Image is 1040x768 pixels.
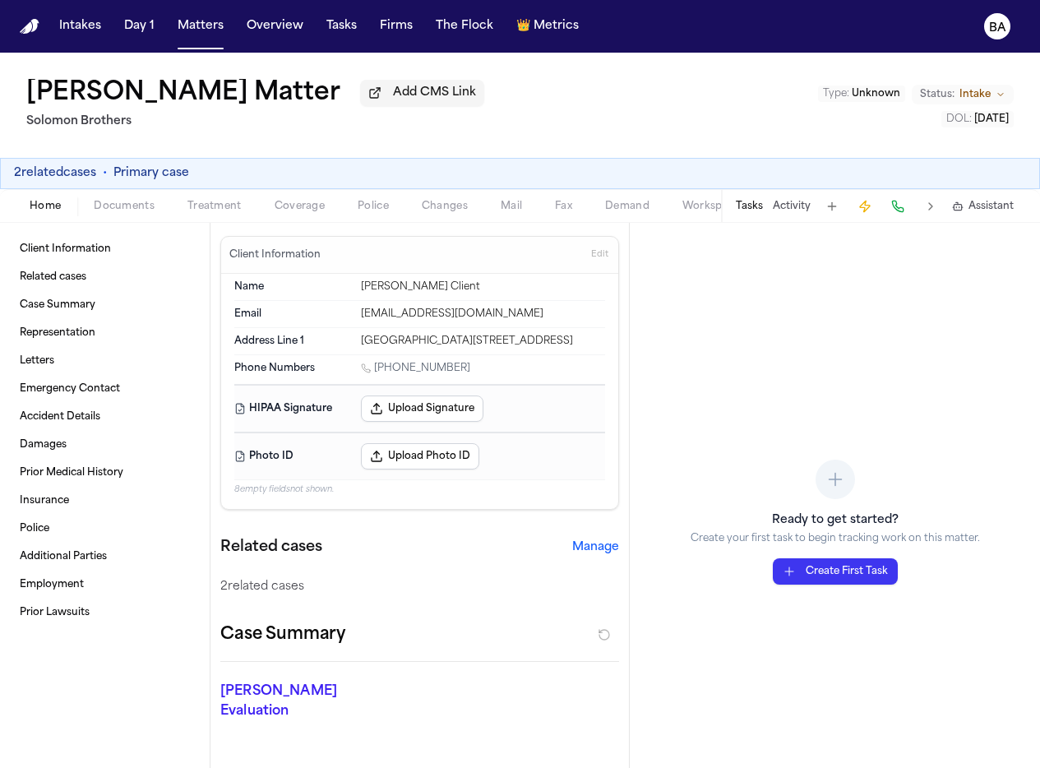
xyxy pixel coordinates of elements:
span: Mail [501,200,522,213]
a: Emergency Contact [13,376,196,402]
a: Additional Parties [13,544,196,570]
dt: Name [234,280,351,294]
span: Fax [555,200,572,213]
span: Coverage [275,200,325,213]
div: [GEOGRAPHIC_DATA][STREET_ADDRESS] [361,335,605,348]
button: Make a Call [886,195,909,218]
dt: Email [234,308,351,321]
span: Treatment [187,200,242,213]
a: Police [13,516,196,542]
h2: Related cases [220,536,322,559]
button: crownMetrics [510,12,585,41]
button: Assistant [952,200,1014,213]
button: Add CMS Link [360,80,484,106]
a: Employment [13,571,196,598]
h3: Client Information [226,248,324,261]
button: 2relatedcases [14,165,96,182]
span: Demand [605,200,649,213]
span: Edit [591,249,608,261]
button: Change status from Intake [912,85,1014,104]
button: Day 1 [118,12,161,41]
a: Prior Lawsuits [13,599,196,626]
button: Manage [572,539,619,556]
p: [PERSON_NAME] Evaluation [220,682,340,721]
span: Type : [823,89,849,99]
a: Damages [13,432,196,458]
dt: Photo ID [234,443,351,470]
button: Create Immediate Task [853,195,876,218]
a: Client Information [13,236,196,262]
dt: HIPAA Signature [234,396,351,422]
h2: Case Summary [220,622,345,648]
button: Tasks [320,12,363,41]
span: [DATE] [974,114,1009,124]
div: 2 related cases [220,579,619,595]
a: Accident Details [13,404,196,430]
p: Create your first task to begin tracking work on this matter. [691,532,980,545]
button: Activity [773,200,811,213]
button: Add Task [820,195,844,218]
a: Letters [13,348,196,374]
button: Overview [240,12,310,41]
button: The Flock [429,12,500,41]
h1: [PERSON_NAME] Matter [26,79,340,109]
span: Primary case [113,165,189,182]
span: Phone Numbers [234,362,315,375]
h3: Ready to get started? [691,512,980,529]
span: Assistant [968,200,1014,213]
span: DOL : [946,114,972,124]
button: Edit matter name [26,79,340,109]
h2: Solomon Brothers [26,112,484,132]
span: Workspaces [682,200,746,213]
a: Related cases [13,264,196,290]
button: Intakes [53,12,108,41]
button: Matters [171,12,230,41]
button: Edit Type: Unknown [818,86,905,102]
span: Unknown [852,89,900,99]
a: Call 1 (323) 334-5768 [361,362,470,375]
div: [EMAIL_ADDRESS][DOMAIN_NAME] [361,308,605,321]
button: Edit DOL: 2001-03-26 [941,111,1014,127]
dt: Address Line 1 [234,335,351,348]
button: Upload Signature [361,396,483,422]
button: Edit [586,242,613,268]
button: Create First Task [773,558,898,585]
span: Intake [959,88,991,101]
a: Prior Medical History [13,460,196,486]
a: Insurance [13,488,196,514]
a: Case Summary [13,292,196,318]
span: Changes [422,200,468,213]
span: Documents [94,200,155,213]
button: Firms [373,12,419,41]
span: Police [358,200,389,213]
span: • [103,165,107,182]
button: Upload Photo ID [361,443,479,470]
a: Representation [13,320,196,346]
a: Home [20,19,39,35]
span: Add CMS Link [393,85,476,101]
p: 8 empty fields not shown. [234,483,605,496]
img: Finch Logo [20,19,39,35]
span: Home [30,200,61,213]
div: [PERSON_NAME] Client [361,280,605,294]
span: Status: [920,88,954,101]
button: Tasks [736,200,763,213]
